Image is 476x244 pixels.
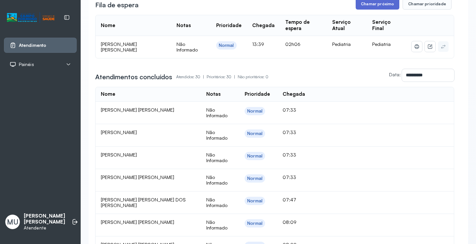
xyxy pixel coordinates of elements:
[101,152,137,157] span: [PERSON_NAME]
[285,19,322,32] div: Tempo de espera
[216,22,242,29] div: Prioridade
[247,221,262,226] div: Normal
[101,22,115,29] div: Nome
[206,91,220,97] div: Notas
[283,91,305,97] div: Chegada
[24,213,65,226] p: [PERSON_NAME] [PERSON_NAME]
[283,219,297,225] span: 08:09
[101,219,174,225] span: [PERSON_NAME] [PERSON_NAME]
[206,152,227,163] span: Não Informado
[101,129,137,135] span: [PERSON_NAME]
[206,219,227,231] span: Não Informado
[283,129,296,135] span: 07:33
[19,62,34,67] span: Painéis
[238,72,268,82] p: Não prioritários: 0
[283,107,296,113] span: 07:33
[283,174,296,180] span: 07:33
[206,129,227,141] span: Não Informado
[332,41,362,47] div: Pediatria
[247,131,262,136] div: Normal
[234,74,235,79] span: |
[24,225,65,231] p: Atendente
[10,42,71,49] a: Atendimento
[95,72,172,82] h3: Atendimentos concluídos
[247,198,262,204] div: Normal
[332,19,362,32] div: Serviço Atual
[95,0,139,10] h3: Fila de espera
[247,153,262,159] div: Normal
[252,22,275,29] div: Chegada
[283,152,296,157] span: 07:33
[206,107,227,119] span: Não Informado
[206,197,227,208] span: Não Informado
[285,41,300,47] span: 02h06
[101,41,137,53] span: [PERSON_NAME] [PERSON_NAME]
[176,72,207,82] p: Atendidos: 30
[247,108,262,114] div: Normal
[247,176,262,181] div: Normal
[177,41,198,53] span: Não Informado
[206,174,227,186] span: Não Informado
[389,72,401,77] label: Data:
[19,43,46,48] span: Atendimento
[7,12,55,23] img: Logotipo do estabelecimento
[219,43,234,48] div: Normal
[177,22,191,29] div: Notas
[372,19,401,32] div: Serviço Final
[203,74,204,79] span: |
[101,91,115,97] div: Nome
[101,174,174,180] span: [PERSON_NAME] [PERSON_NAME]
[101,197,186,208] span: [PERSON_NAME] [PERSON_NAME] DOS [PERSON_NAME]
[252,41,264,47] span: 13:39
[101,107,174,113] span: [PERSON_NAME] [PERSON_NAME]
[372,41,391,47] span: Pediatria
[245,91,270,97] div: Prioridade
[283,197,296,202] span: 07:47
[207,72,238,82] p: Prioritários: 30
